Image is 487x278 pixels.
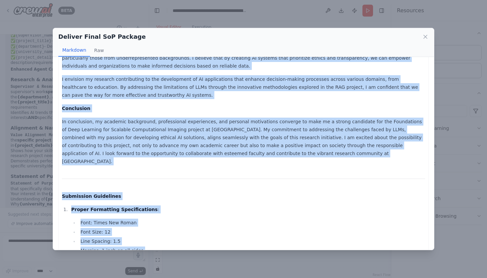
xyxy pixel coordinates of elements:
[79,228,425,236] li: Font Size: 12
[62,106,90,111] strong: Conclusion
[58,32,146,41] h2: Deliver Final SoP Package
[58,44,90,57] button: Markdown
[79,237,425,245] li: Line Spacing: 1.5
[90,44,108,57] button: Raw
[71,207,158,212] strong: Proper Formatting Specifications
[79,219,425,227] li: Font: Times New Roman
[62,75,425,99] p: I envision my research contributing to the development of AI applications that enhance decision-m...
[62,118,425,165] p: In conclusion, my academic background, professional experiences, and personal motivations converg...
[79,247,425,254] li: Margins: 1 inch on all sides
[62,194,121,199] strong: Submission Guidelines
[71,205,425,213] p: :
